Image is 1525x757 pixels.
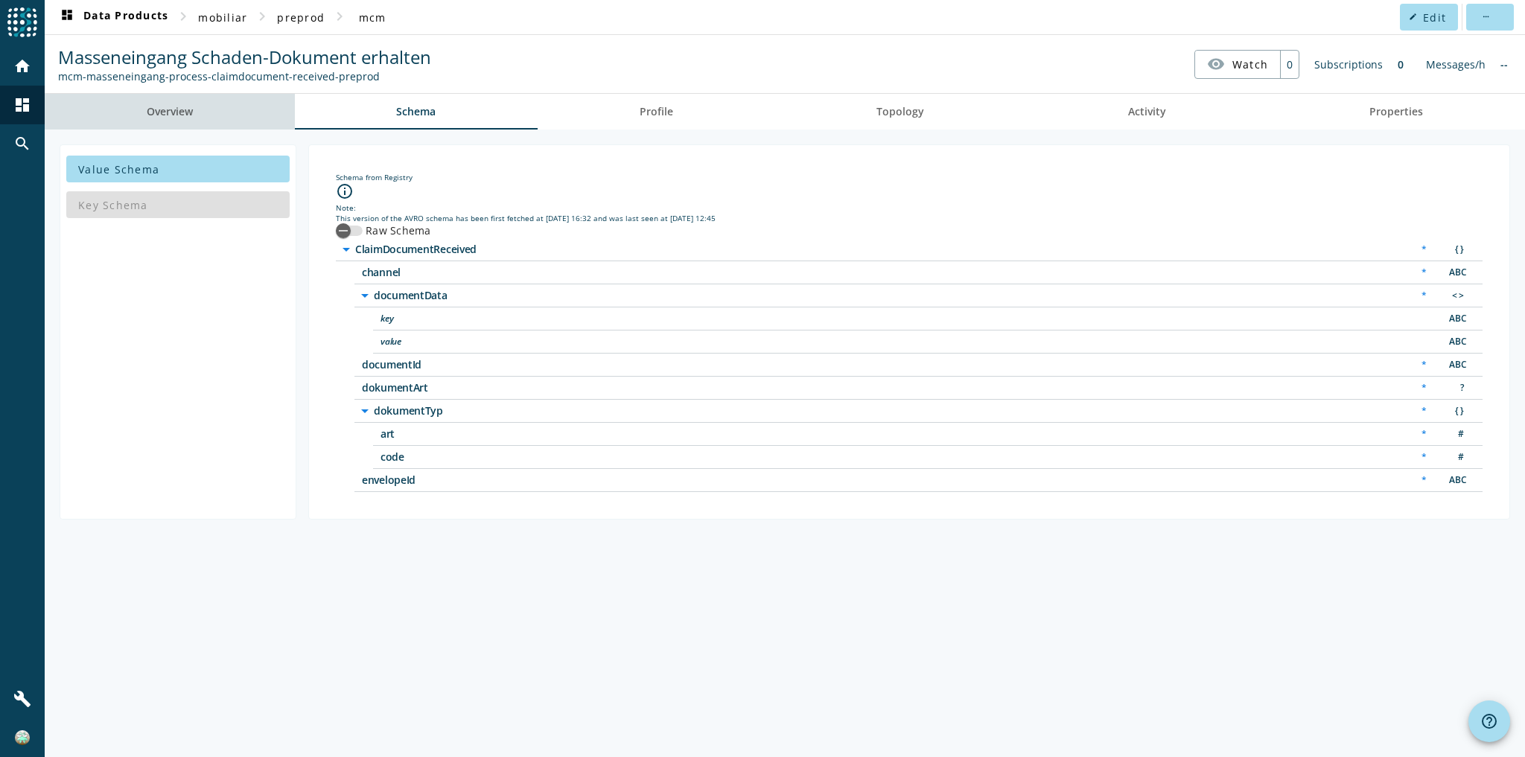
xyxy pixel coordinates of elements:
[66,156,290,182] button: Value Schema
[359,10,386,25] span: mcm
[381,429,753,439] span: /dokumentTyp/art
[1442,288,1471,304] div: Map
[1414,265,1434,281] div: Required
[1369,106,1423,117] span: Properties
[15,730,30,745] img: c5efd522b9e2345ba31424202ff1fd10
[13,57,31,75] mat-icon: home
[1414,473,1434,488] div: Required
[396,106,436,117] span: Schema
[337,240,355,258] i: arrow_drop_down
[13,96,31,114] mat-icon: dashboard
[363,223,431,238] label: Raw Schema
[58,8,168,26] span: Data Products
[1280,51,1299,78] div: 0
[13,690,31,708] mat-icon: build
[147,106,193,117] span: Overview
[1307,50,1390,79] div: Subscriptions
[1414,380,1434,396] div: Required
[198,10,247,25] span: mobiliar
[1232,51,1268,77] span: Watch
[1409,13,1417,21] mat-icon: edit
[1442,403,1471,419] div: Object
[1128,106,1166,117] span: Activity
[362,475,734,485] span: /envelopeId
[1423,10,1446,25] span: Edit
[1442,357,1471,373] div: String
[1414,427,1434,442] div: Required
[336,202,1483,213] div: Note:
[331,7,348,25] mat-icon: chevron_right
[1400,4,1458,31] button: Edit
[1442,380,1471,396] div: Unknown
[362,383,734,393] span: /dokumentArt
[1442,473,1471,488] div: String
[381,313,753,324] span: /documentData/key
[1195,51,1280,77] button: Watch
[1442,334,1471,350] div: String
[58,69,431,83] div: Kafka Topic: mcm-masseneingang-process-claimdocument-received-preprod
[336,172,1483,182] div: Schema from Registry
[1419,50,1493,79] div: Messages/h
[381,336,753,347] span: /documentData/value
[336,213,1483,223] div: This version of the AVRO schema has been first fetched at [DATE] 16:32 and was last seen at [DATE...
[381,452,753,462] span: /dokumentTyp/code
[1207,55,1225,73] mat-icon: visibility
[336,182,354,200] i: info_outline
[78,162,159,176] span: Value Schema
[271,4,331,31] button: preprod
[1442,450,1471,465] div: Number
[356,287,374,304] i: arrow_drop_down
[192,4,253,31] button: mobiliar
[1390,50,1411,79] div: 0
[356,402,374,420] i: arrow_drop_down
[58,8,76,26] mat-icon: dashboard
[1414,450,1434,465] div: Required
[1493,50,1515,79] div: No information
[640,106,673,117] span: Profile
[355,244,728,255] span: /
[876,106,924,117] span: Topology
[58,45,431,69] span: Masseneingang Schaden-Dokument erhalten
[1414,288,1434,304] div: Required
[1481,13,1489,21] mat-icon: more_horiz
[348,4,396,31] button: mcm
[1442,311,1471,327] div: String
[374,406,746,416] span: /dokumentTyp
[52,4,174,31] button: Data Products
[277,10,325,25] span: preprod
[1414,242,1434,258] div: Required
[174,7,192,25] mat-icon: chevron_right
[1414,403,1434,419] div: Required
[1442,242,1471,258] div: Object
[1442,265,1471,281] div: String
[13,135,31,153] mat-icon: search
[1414,357,1434,373] div: Required
[362,360,734,370] span: /documentId
[253,7,271,25] mat-icon: chevron_right
[1442,427,1471,442] div: Number
[362,267,734,278] span: /channel
[374,290,746,301] span: /documentData
[1480,712,1498,730] mat-icon: help_outline
[7,7,37,37] img: spoud-logo.svg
